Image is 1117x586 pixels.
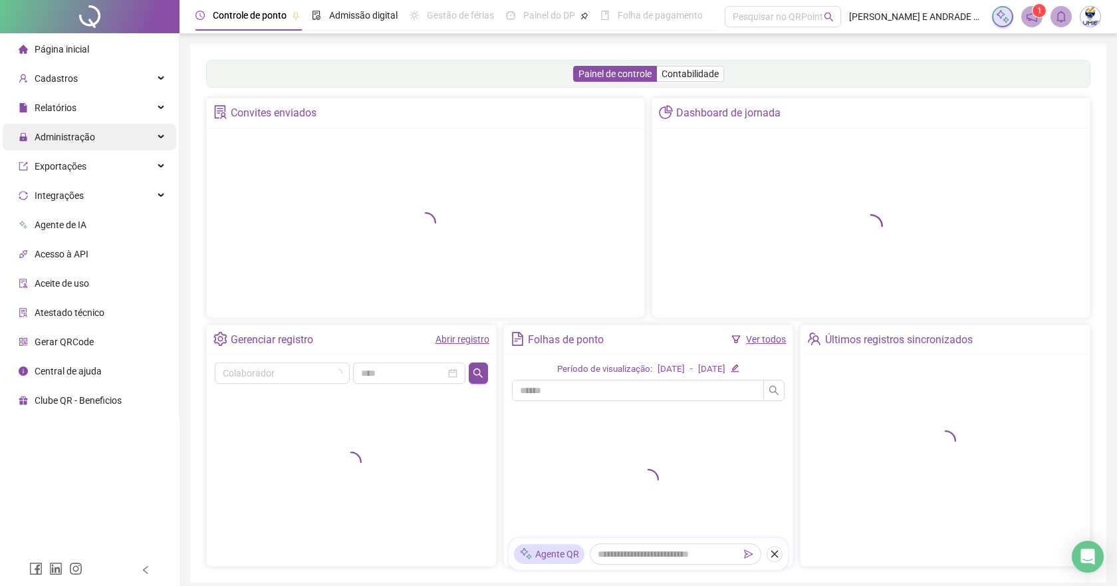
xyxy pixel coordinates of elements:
[19,132,28,142] span: lock
[340,452,362,473] span: loading
[638,469,659,490] span: loading
[1080,7,1100,27] img: 79287
[35,44,89,55] span: Página inicial
[35,161,86,172] span: Exportações
[231,329,313,351] div: Gerenciar registro
[329,10,398,21] span: Admissão digital
[35,73,78,84] span: Cadastros
[35,307,104,318] span: Atestado técnico
[35,190,84,201] span: Integrações
[213,10,287,21] span: Controle de ponto
[231,102,316,124] div: Convites enviados
[213,105,227,119] span: solution
[19,366,28,376] span: info-circle
[312,11,321,20] span: file-done
[731,364,739,372] span: edit
[19,74,28,83] span: user-add
[19,162,28,171] span: export
[427,10,494,21] span: Gestão de férias
[1033,4,1046,17] sup: 1
[19,337,28,347] span: qrcode
[746,334,786,345] a: Ver todos
[35,395,122,406] span: Clube QR - Beneficios
[807,332,821,346] span: team
[744,549,753,559] span: send
[410,11,419,20] span: sun
[825,329,973,351] div: Últimos registros sincronizados
[334,369,342,377] span: loading
[557,363,652,376] div: Período de visualização:
[35,278,89,289] span: Aceite de uso
[213,332,227,346] span: setting
[511,332,525,346] span: file-text
[849,9,984,24] span: [PERSON_NAME] E ANDRADE CONTABILIDADE LTDA
[580,12,588,20] span: pushpin
[995,9,1010,24] img: sparkle-icon.fc2bf0ac1784a2077858766a79e2daf3.svg
[195,11,205,20] span: clock-circle
[19,396,28,405] span: gift
[731,335,741,344] span: filter
[1037,6,1042,15] span: 1
[35,220,86,230] span: Agente de IA
[676,102,781,124] div: Dashboard de jornada
[1026,11,1038,23] span: notification
[698,363,725,376] div: [DATE]
[1055,11,1067,23] span: bell
[514,544,584,564] div: Agente QR
[769,385,779,396] span: search
[506,11,515,20] span: dashboard
[618,10,703,21] span: Folha de pagamento
[824,12,834,22] span: search
[35,337,94,347] span: Gerar QRCode
[35,102,76,113] span: Relatórios
[1072,541,1104,573] div: Open Intercom Messenger
[528,329,604,351] div: Folhas de ponto
[49,562,62,575] span: linkedin
[69,562,82,575] span: instagram
[415,212,436,233] span: loading
[523,10,575,21] span: Painel do DP
[859,214,883,238] span: loading
[19,279,28,288] span: audit
[35,249,88,259] span: Acesso à API
[578,69,652,79] span: Painel de controle
[770,549,779,559] span: close
[29,562,43,575] span: facebook
[141,565,150,575] span: left
[35,132,95,142] span: Administração
[658,363,685,376] div: [DATE]
[19,45,28,54] span: home
[19,308,28,317] span: solution
[600,11,610,20] span: book
[19,191,28,200] span: sync
[473,368,483,378] span: search
[19,103,28,112] span: file
[935,430,956,452] span: loading
[35,366,102,376] span: Central de ajuda
[662,69,719,79] span: Contabilidade
[690,363,693,376] div: -
[519,547,533,561] img: sparkle-icon.fc2bf0ac1784a2077858766a79e2daf3.svg
[435,334,489,345] a: Abrir registro
[19,249,28,259] span: api
[292,12,300,20] span: pushpin
[659,105,673,119] span: pie-chart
